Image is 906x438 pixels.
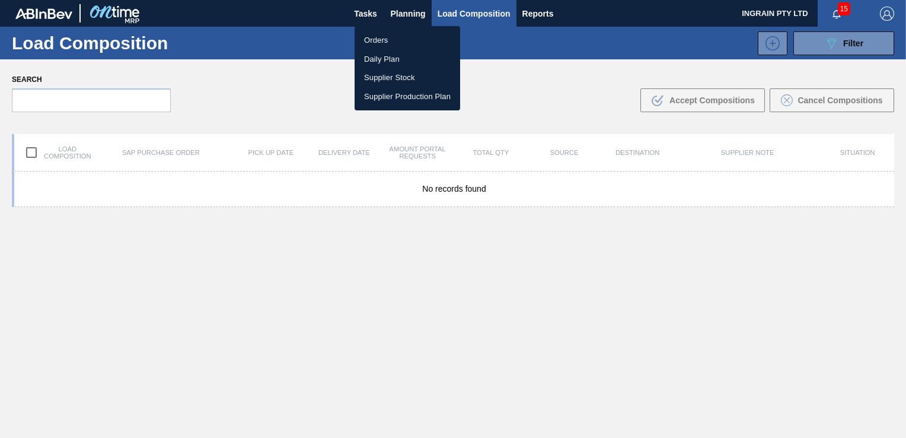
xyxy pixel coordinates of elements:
a: Daily Plan [355,50,460,69]
a: Orders [355,31,460,50]
a: Supplier Production Plan [355,87,460,106]
a: Supplier Stock [355,68,460,87]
